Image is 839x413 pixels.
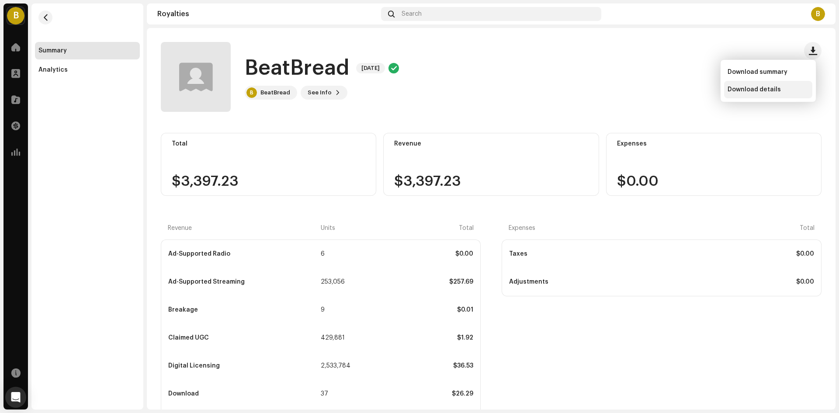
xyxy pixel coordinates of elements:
[301,86,347,100] button: See Info
[356,63,385,73] span: [DATE]
[509,278,661,285] div: Adjustments
[811,7,825,21] div: B
[353,250,473,257] div: $0.00
[509,250,661,257] div: Taxes
[168,362,319,369] div: Digital Licensing
[662,225,815,232] div: Total
[35,61,140,79] re-m-nav-item: Analytics
[308,84,332,101] span: See Info
[353,278,473,285] div: $257.69
[168,225,319,232] div: Revenue
[353,362,473,369] div: $36.53
[353,334,473,341] div: $1.92
[157,10,378,17] div: Royalties
[353,390,473,397] div: $26.29
[168,390,319,397] div: Download
[321,250,351,257] div: 6
[321,390,351,397] div: 37
[321,362,351,369] div: 2,533,784
[353,306,473,313] div: $0.01
[7,7,24,24] div: B
[168,306,319,313] div: Breakage
[402,10,422,17] span: Search
[38,66,68,73] div: Analytics
[321,334,351,341] div: 429,881
[161,133,376,196] re-o-card-value: Total
[260,89,290,96] div: BeatBread
[509,225,661,232] div: Expenses
[728,69,787,76] span: Download summary
[172,140,365,147] div: Total
[383,133,599,196] re-o-card-value: Revenue
[35,42,140,59] re-m-nav-item: Summary
[321,306,351,313] div: 9
[617,140,811,147] div: Expenses
[353,225,474,232] div: Total
[168,334,319,341] div: Claimed UGC
[606,133,822,196] re-o-card-value: Expenses
[38,47,67,54] div: Summary
[168,278,319,285] div: Ad-Supported Streaming
[394,140,588,147] div: Revenue
[728,86,781,93] span: Download details
[246,87,257,98] div: B
[245,54,349,82] h1: BeatBread
[168,250,319,257] div: Ad-Supported Radio
[321,278,351,285] div: 253,056
[662,278,814,285] div: $0.00
[321,225,351,232] div: Units
[662,250,814,257] div: $0.00
[5,387,26,408] div: Open Intercom Messenger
